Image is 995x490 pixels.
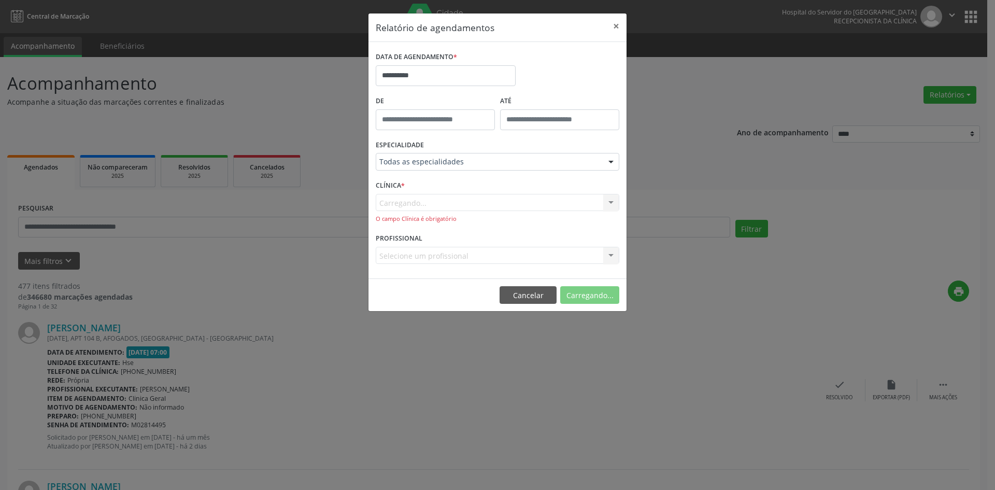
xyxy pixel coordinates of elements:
button: Cancelar [500,286,557,304]
label: DATA DE AGENDAMENTO [376,49,457,65]
label: PROFISSIONAL [376,231,422,247]
h5: Relatório de agendamentos [376,21,494,34]
label: ESPECIALIDADE [376,137,424,153]
button: Close [606,13,627,39]
div: O campo Clínica é obrigatório [376,215,619,223]
label: CLÍNICA [376,178,405,194]
span: Todas as especialidades [379,157,598,167]
button: Carregando... [560,286,619,304]
label: De [376,93,495,109]
label: ATÉ [500,93,619,109]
